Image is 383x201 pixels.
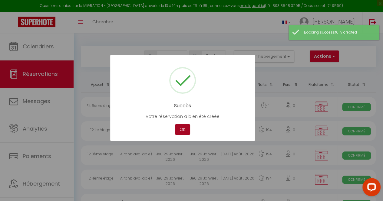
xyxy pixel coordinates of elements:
[119,113,246,120] p: Votre réservation a bien été créée
[119,103,246,109] h2: Succès
[304,30,373,35] div: Booking successfully created
[358,176,383,201] iframe: LiveChat chat widget
[175,124,190,135] button: OK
